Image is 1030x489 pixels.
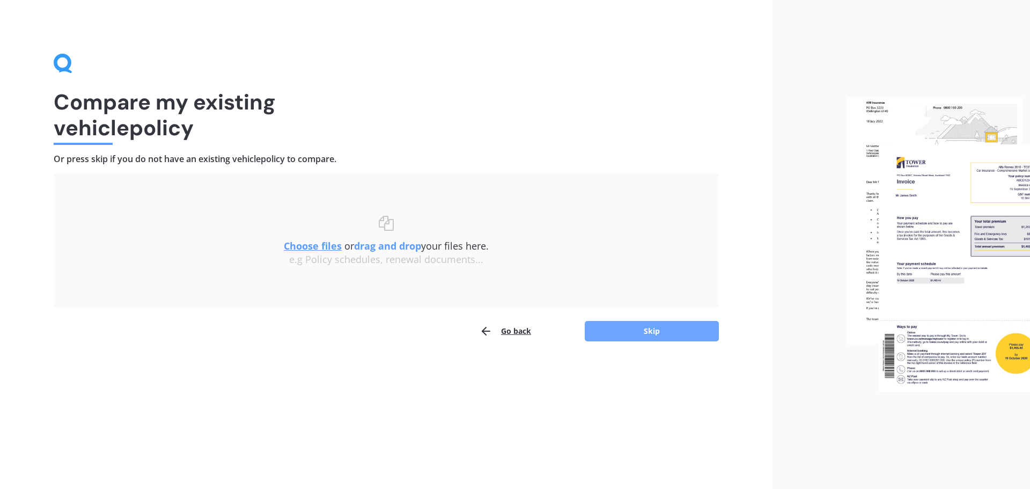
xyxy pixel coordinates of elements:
[54,154,719,165] h4: Or press skip if you do not have an existing vehicle policy to compare.
[847,97,1030,392] img: files.webp
[480,320,531,342] button: Go back
[585,321,719,341] button: Skip
[75,254,697,266] div: e.g Policy schedules, renewal documents...
[284,239,489,252] span: or your files here.
[354,239,421,252] b: drag and drop
[54,89,719,141] h1: Compare my existing vehicle policy
[284,239,342,252] u: Choose files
